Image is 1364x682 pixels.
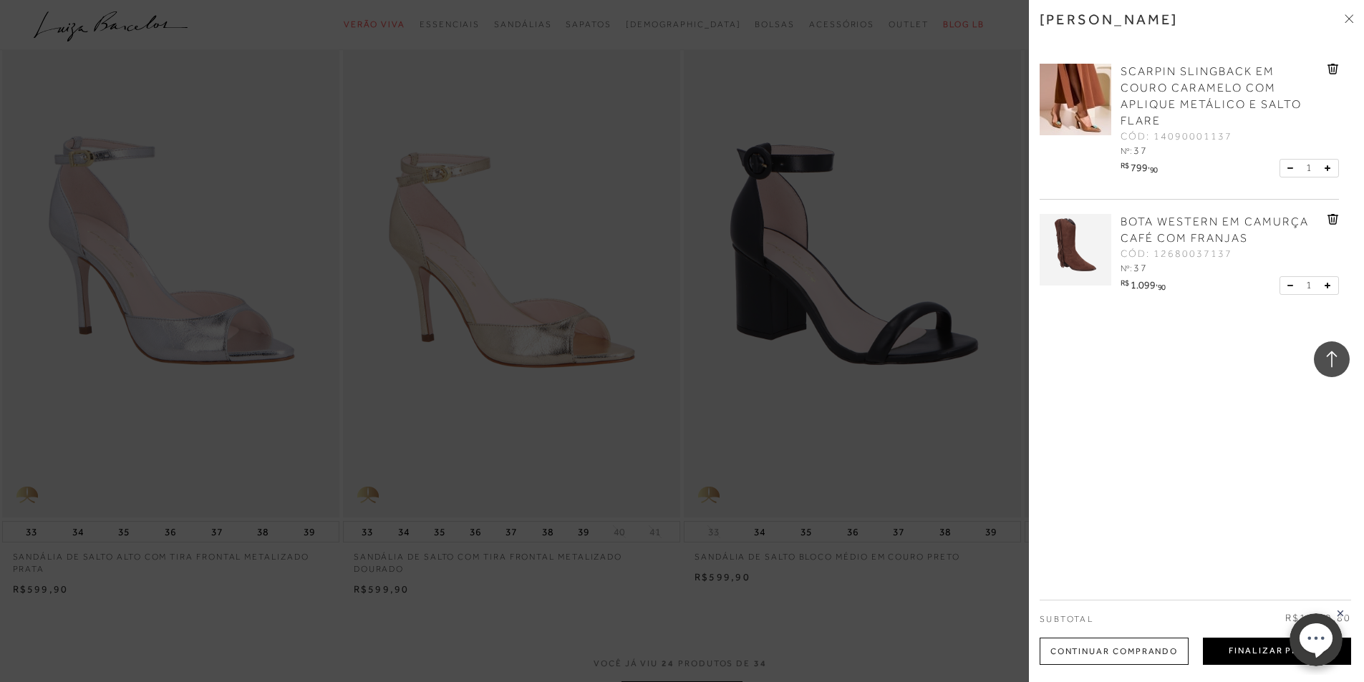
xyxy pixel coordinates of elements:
[1121,215,1309,245] span: BOTA WESTERN EM CAMURÇA CAFÉ COM FRANJAS
[1121,146,1132,156] span: Nº:
[1150,165,1158,174] span: 90
[1040,11,1179,28] h3: [PERSON_NAME]
[1203,638,1351,665] button: Finalizar Pedido
[1306,160,1312,175] span: 1
[1133,262,1148,273] span: 37
[1131,279,1156,291] span: 1.099
[1306,278,1312,293] span: 1
[1040,614,1093,624] span: Subtotal
[1121,162,1128,170] i: R$
[1131,162,1148,173] span: 799
[1040,638,1189,665] div: Continuar Comprando
[1148,162,1158,170] i: ,
[1121,65,1302,127] span: SCARPIN SLINGBACK EM COURO CARAMELO COM APLIQUE METÁLICO E SALTO FLARE
[1040,214,1111,286] img: BOTA WESTERN EM CAMURÇA CAFÉ COM FRANJAS
[1121,64,1324,130] a: SCARPIN SLINGBACK EM COURO CARAMELO COM APLIQUE METÁLICO E SALTO FLARE
[1133,145,1148,156] span: 37
[1121,130,1232,144] span: CÓD: 14090001137
[1158,283,1166,291] span: 90
[1040,64,1111,135] img: SCARPIN SLINGBACK EM COURO CARAMELO COM APLIQUE METÁLICO E SALTO FLARE
[1121,279,1128,287] i: R$
[1121,263,1132,273] span: Nº:
[1156,279,1166,287] i: ,
[1121,247,1232,261] span: CÓD: 12680037137
[1121,214,1324,247] a: BOTA WESTERN EM CAMURÇA CAFÉ COM FRANJAS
